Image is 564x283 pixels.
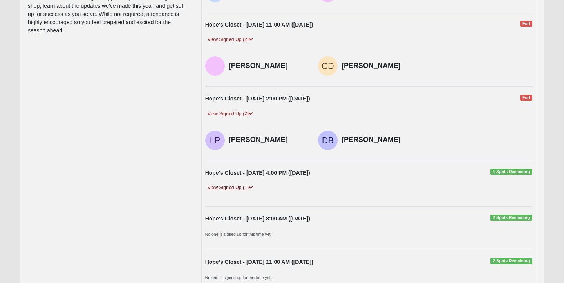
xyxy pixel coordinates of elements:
[205,184,255,192] a: View Signed Up (1)
[205,275,272,280] small: No one is signed up for this time yet.
[490,169,532,175] span: 1 Spots Remaining
[318,131,338,150] img: Domenic Barba
[205,232,272,236] small: No one is signed up for this time yet.
[520,95,532,101] span: Full
[205,170,310,176] strong: Hope's Closet - [DATE] 4:00 PM ([DATE])
[520,21,532,27] span: Full
[205,36,255,44] a: View Signed Up (2)
[205,95,310,102] strong: Hope's Closet - [DATE] 2:00 PM ([DATE])
[205,215,310,222] strong: Hope's Closet - [DATE] 8:00 AM ([DATE])
[342,62,419,70] h4: [PERSON_NAME]
[205,110,255,118] a: View Signed Up (2)
[205,21,313,28] strong: Hope's Closet - [DATE] 11:00 AM ([DATE])
[490,215,532,221] span: 2 Spots Remaining
[229,136,306,144] h4: [PERSON_NAME]
[490,258,532,264] span: 2 Spots Remaining
[342,136,419,144] h4: [PERSON_NAME]
[205,56,225,76] img: Babby Valdes
[318,56,338,76] img: Cynthia Davis
[205,259,313,265] strong: Hope's Closet - [DATE] 11:00 AM ([DATE])
[229,62,306,70] h4: [PERSON_NAME]
[205,131,225,150] img: Linda Payne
